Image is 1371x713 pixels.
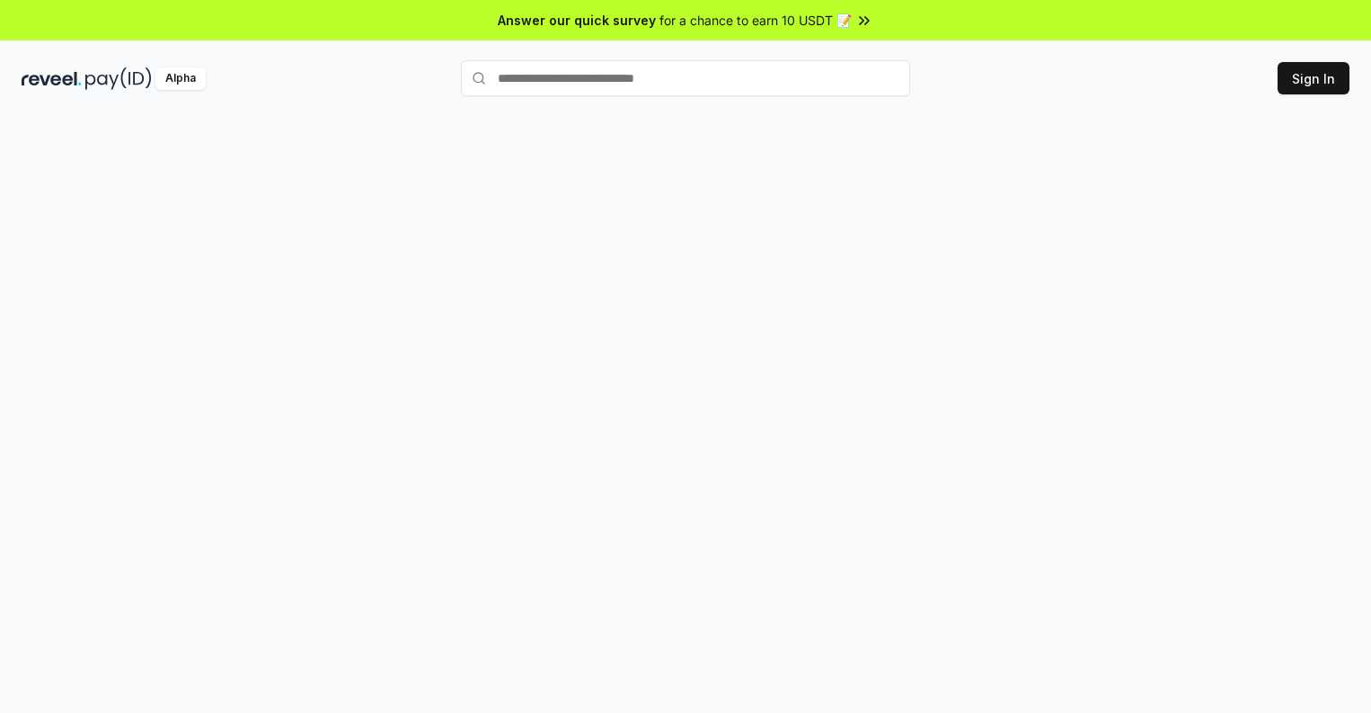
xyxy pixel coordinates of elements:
[22,67,82,90] img: reveel_dark
[85,67,152,90] img: pay_id
[498,11,656,30] span: Answer our quick survey
[155,67,206,90] div: Alpha
[1278,62,1349,94] button: Sign In
[659,11,852,30] span: for a chance to earn 10 USDT 📝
